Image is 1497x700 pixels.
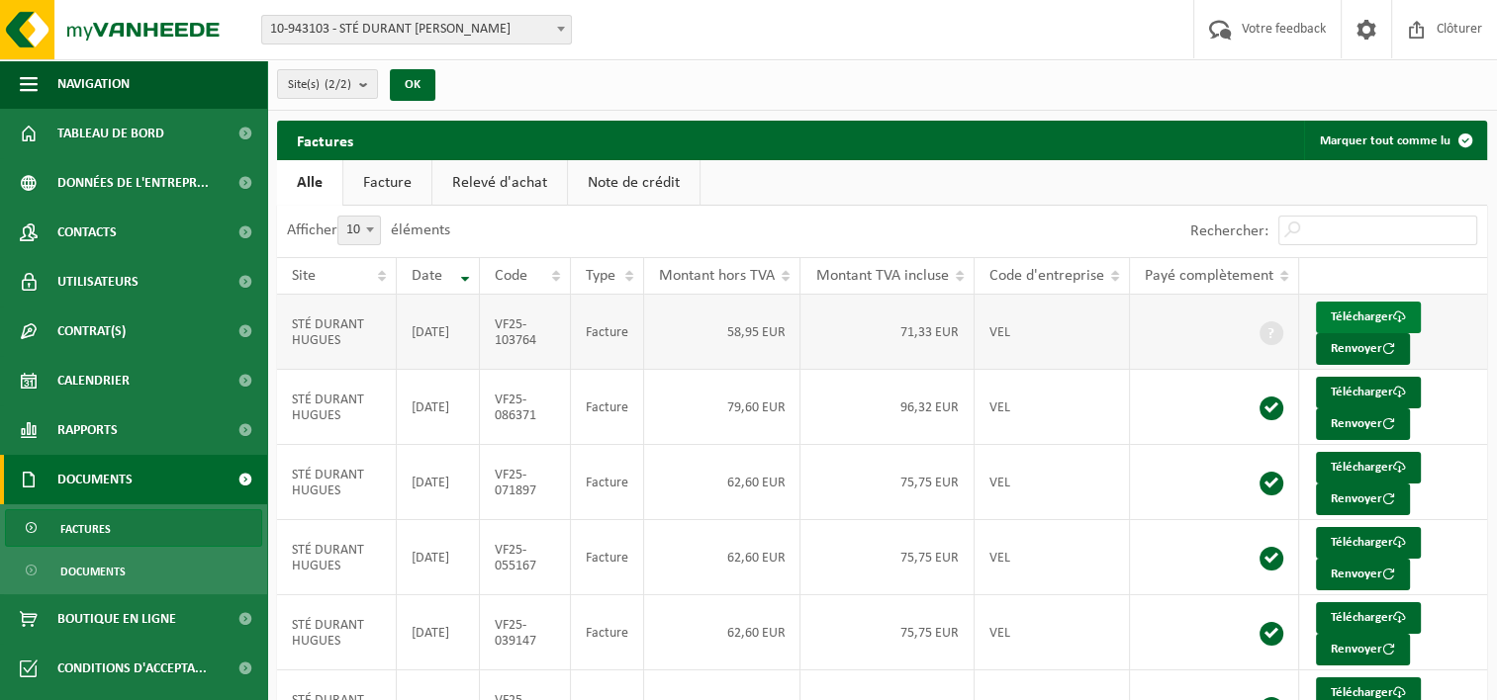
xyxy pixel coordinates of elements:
a: Relevé d'achat [432,160,567,206]
span: 10-943103 - STÉ DURANT HUGUES - GRANDRIEU [262,16,571,44]
a: Note de crédit [568,160,700,206]
td: Facture [571,445,644,520]
button: Renvoyer [1316,483,1410,515]
a: Factures [5,509,262,547]
td: VEL [975,370,1130,445]
button: OK [390,69,435,101]
td: Facture [571,370,644,445]
span: 10 [337,216,381,245]
td: VF25-086371 [480,370,571,445]
td: STÉ DURANT HUGUES [277,520,397,595]
span: Tableau de bord [57,109,164,158]
td: 75,75 EUR [800,445,974,520]
a: Télécharger [1316,302,1421,333]
span: Montant hors TVA [659,268,775,284]
td: 75,75 EUR [800,520,974,595]
td: VEL [975,595,1130,670]
span: Payé complètement [1145,268,1273,284]
label: Afficher éléments [287,222,450,238]
td: [DATE] [397,595,481,670]
span: Type [586,268,615,284]
span: Boutique en ligne [57,594,176,644]
td: [DATE] [397,520,481,595]
span: Code [495,268,527,284]
span: Calendrier [57,356,130,405]
td: STÉ DURANT HUGUES [277,295,397,370]
td: STÉ DURANT HUGUES [277,370,397,445]
a: Télécharger [1316,377,1421,408]
span: Montant TVA incluse [815,268,948,284]
span: 10 [338,217,380,244]
button: Site(s)(2/2) [277,69,378,99]
label: Rechercher: [1190,223,1268,239]
td: [DATE] [397,445,481,520]
span: Documents [57,455,133,504]
td: VF25-103764 [480,295,571,370]
a: Télécharger [1316,452,1421,483]
span: Code d'entreprise [989,268,1104,284]
td: Facture [571,520,644,595]
button: Renvoyer [1316,408,1410,440]
count: (2/2) [325,78,351,91]
span: 10-943103 - STÉ DURANT HUGUES - GRANDRIEU [261,15,572,44]
a: Alle [277,160,342,206]
span: Conditions d'accepta... [57,644,207,693]
td: 79,60 EUR [644,370,801,445]
td: [DATE] [397,370,481,445]
a: Documents [5,552,262,589]
button: Renvoyer [1316,634,1410,665]
td: VEL [975,520,1130,595]
button: Marquer tout comme lu [1304,121,1485,160]
span: Site [292,268,316,284]
span: Documents [60,553,126,590]
span: Contacts [57,208,117,257]
td: VF25-039147 [480,595,571,670]
td: 75,75 EUR [800,595,974,670]
td: VF25-055167 [480,520,571,595]
td: 58,95 EUR [644,295,801,370]
td: 62,60 EUR [644,595,801,670]
td: [DATE] [397,295,481,370]
h2: Factures [277,121,373,159]
td: VEL [975,445,1130,520]
span: Données de l'entrepr... [57,158,209,208]
span: Navigation [57,59,130,109]
td: 96,32 EUR [800,370,974,445]
span: Site(s) [288,70,351,100]
td: VEL [975,295,1130,370]
td: 62,60 EUR [644,445,801,520]
a: Facture [343,160,431,206]
span: Rapports [57,405,118,455]
span: Factures [60,510,111,548]
button: Renvoyer [1316,333,1410,365]
span: Contrat(s) [57,306,126,356]
td: Facture [571,295,644,370]
button: Renvoyer [1316,559,1410,590]
a: Télécharger [1316,527,1421,559]
td: 62,60 EUR [644,520,801,595]
td: Facture [571,595,644,670]
span: Utilisateurs [57,257,139,306]
a: Télécharger [1316,602,1421,634]
td: VF25-071897 [480,445,571,520]
td: 71,33 EUR [800,295,974,370]
span: Date [412,268,442,284]
td: STÉ DURANT HUGUES [277,595,397,670]
td: STÉ DURANT HUGUES [277,445,397,520]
